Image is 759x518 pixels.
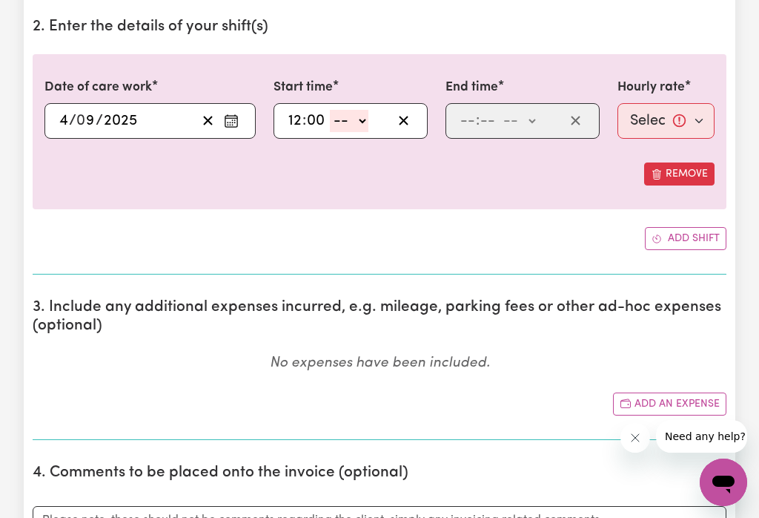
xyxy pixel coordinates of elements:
[476,113,480,129] span: :
[33,298,726,335] h2: 3. Include any additional expenses incurred, e.g. mileage, parking fees or other ad-hoc expenses ...
[306,110,326,132] input: --
[69,113,76,129] span: /
[103,110,138,132] input: ----
[270,356,490,370] em: No expenses have been included.
[274,78,333,97] label: Start time
[59,110,69,132] input: --
[656,420,747,453] iframe: Message from company
[288,110,302,132] input: --
[196,110,219,132] button: Clear date
[96,113,103,129] span: /
[33,18,726,36] h2: 2. Enter the details of your shift(s)
[613,393,726,416] button: Add another expense
[620,423,650,453] iframe: Close message
[33,464,726,482] h2: 4. Comments to be placed onto the invoice (optional)
[617,78,685,97] label: Hourly rate
[644,163,715,186] button: Remove this shift
[445,78,498,97] label: End time
[44,78,152,97] label: Date of care work
[219,110,243,132] button: Enter the date of care work
[77,110,96,132] input: --
[460,110,476,132] input: --
[76,114,85,128] span: 0
[302,113,306,129] span: :
[700,459,747,506] iframe: Button to launch messaging window
[480,110,496,132] input: --
[645,227,726,250] button: Add another shift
